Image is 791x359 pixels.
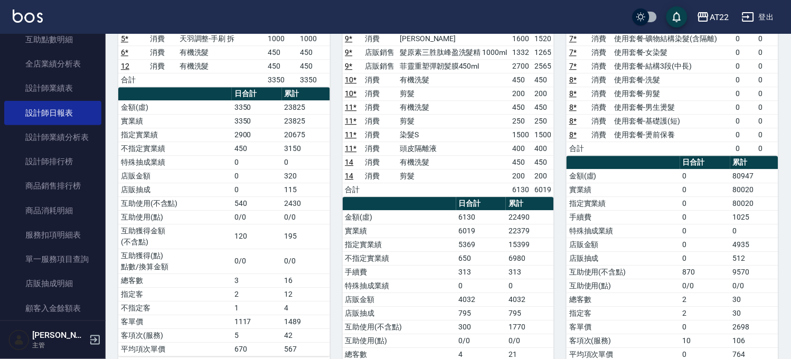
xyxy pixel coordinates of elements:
[282,249,330,273] td: 0/0
[510,45,532,59] td: 1332
[456,292,506,306] td: 4032
[532,141,554,155] td: 400
[456,334,506,347] td: 0/0
[4,296,101,320] a: 顧客入金餘額表
[232,87,282,101] th: 日合計
[32,341,86,350] p: 主管
[611,45,733,59] td: 使用套餐-女染髮
[510,128,532,141] td: 1500
[589,73,612,87] td: 消費
[567,141,589,155] td: 合計
[397,87,510,100] td: 剪髮
[532,59,554,73] td: 2565
[397,155,510,169] td: 有機洗髮
[118,196,232,210] td: 互助使用(不含點)
[118,224,232,249] td: 互助獲得金額 (不含點)
[282,196,330,210] td: 2430
[456,238,506,251] td: 5369
[756,59,778,73] td: 0
[680,210,730,224] td: 0
[363,169,398,183] td: 消費
[118,155,232,169] td: 特殊抽成業績
[118,315,232,328] td: 客單價
[693,6,733,28] button: AT22
[733,32,756,45] td: 0
[532,32,554,45] td: 1520
[738,7,778,27] button: 登出
[297,59,329,73] td: 450
[611,59,733,73] td: 使用套餐-結構3段(中長)
[710,11,729,24] div: AT22
[297,73,329,87] td: 3350
[118,249,232,273] td: 互助獲得(點) 點數/換算金額
[177,32,266,45] td: 天羽調整-手刷 拆
[118,87,330,356] table: a dense table
[4,320,101,345] a: 顧客卡券餘額表
[510,87,532,100] td: 200
[506,197,554,211] th: 累計
[510,59,532,73] td: 2700
[506,224,554,238] td: 22379
[282,128,330,141] td: 20675
[343,224,456,238] td: 實業績
[589,128,612,141] td: 消費
[363,32,398,45] td: 消費
[680,224,730,238] td: 0
[282,328,330,342] td: 42
[733,100,756,114] td: 0
[611,100,733,114] td: 使用套餐-男生燙髮
[730,169,778,183] td: 80947
[589,59,612,73] td: 消費
[297,45,329,59] td: 450
[118,73,147,87] td: 合計
[232,141,282,155] td: 450
[282,141,330,155] td: 3150
[589,45,612,59] td: 消費
[611,87,733,100] td: 使用套餐-剪髮
[118,128,232,141] td: 指定實業績
[363,155,398,169] td: 消費
[756,32,778,45] td: 0
[506,334,554,347] td: 0/0
[282,100,330,114] td: 23825
[232,100,282,114] td: 3350
[567,224,680,238] td: 特殊抽成業績
[567,320,680,334] td: 客單價
[343,306,456,320] td: 店販抽成
[147,45,176,59] td: 消費
[589,87,612,100] td: 消費
[343,251,456,265] td: 不指定實業績
[363,100,398,114] td: 消費
[532,169,554,183] td: 200
[730,306,778,320] td: 30
[118,100,232,114] td: 金額(虛)
[232,328,282,342] td: 5
[532,73,554,87] td: 450
[506,251,554,265] td: 6980
[680,279,730,292] td: 0/0
[567,292,680,306] td: 總客數
[666,6,688,27] button: save
[733,73,756,87] td: 0
[343,238,456,251] td: 指定實業績
[8,329,30,351] img: Person
[4,271,101,296] a: 店販抽成明細
[532,114,554,128] td: 250
[611,73,733,87] td: 使用套餐-洗髮
[567,279,680,292] td: 互助使用(點)
[282,169,330,183] td: 320
[343,334,456,347] td: 互助使用(點)
[4,199,101,223] a: 商品消耗明細
[510,114,532,128] td: 250
[532,87,554,100] td: 200
[232,183,282,196] td: 0
[680,334,730,347] td: 10
[680,292,730,306] td: 2
[680,183,730,196] td: 0
[363,141,398,155] td: 消費
[363,87,398,100] td: 消費
[121,62,129,70] a: 12
[733,141,756,155] td: 0
[363,114,398,128] td: 消費
[567,306,680,320] td: 指定客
